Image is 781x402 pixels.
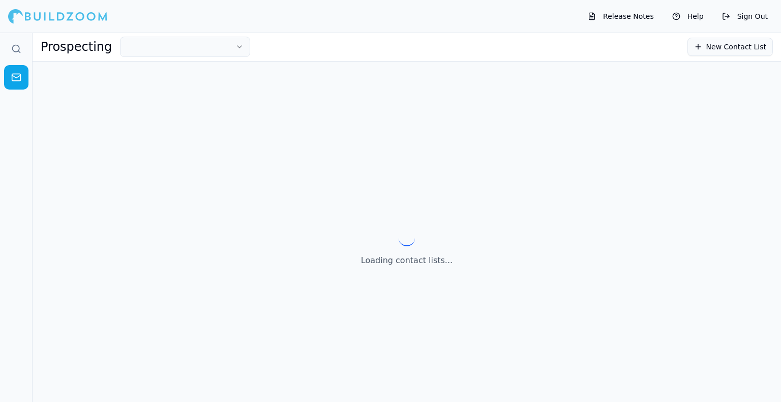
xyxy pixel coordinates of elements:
p: Loading contact lists... [361,254,453,267]
button: Sign Out [717,8,773,24]
button: New Contact List [687,38,773,56]
button: Help [667,8,709,24]
h1: Prospecting [41,39,112,55]
button: Release Notes [583,8,659,24]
